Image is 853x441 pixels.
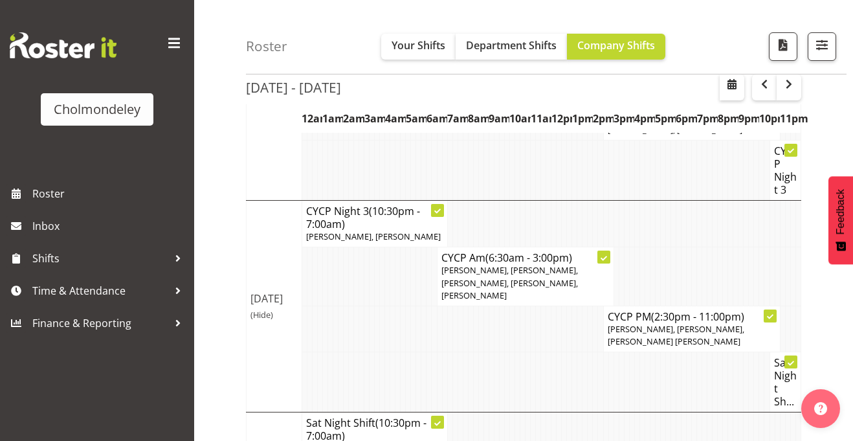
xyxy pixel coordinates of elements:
[655,104,676,133] th: 5pm
[32,216,188,236] span: Inbox
[406,104,426,133] th: 5am
[738,104,759,133] th: 9pm
[381,34,456,60] button: Your Shifts
[828,176,853,264] button: Feedback - Show survey
[385,104,406,133] th: 4am
[426,104,447,133] th: 6am
[246,39,287,54] h4: Roster
[774,356,797,408] h4: Sat Night Sh...
[302,104,322,133] th: 12am
[441,264,578,300] span: [PERSON_NAME], [PERSON_NAME], [PERSON_NAME], [PERSON_NAME], [PERSON_NAME]
[456,34,567,60] button: Department Shifts
[608,323,744,347] span: [PERSON_NAME], [PERSON_NAME], [PERSON_NAME] [PERSON_NAME]
[614,104,634,133] th: 3pm
[780,104,801,133] th: 11pm
[468,104,489,133] th: 8am
[306,231,441,242] span: [PERSON_NAME], [PERSON_NAME]
[720,74,744,100] button: Select a specific date within the roster.
[392,38,445,52] span: Your Shifts
[509,104,530,133] th: 10am
[676,104,696,133] th: 6pm
[10,32,116,58] img: Rosterit website logo
[577,38,655,52] span: Company Shifts
[32,249,168,268] span: Shifts
[608,99,744,135] span: [PERSON_NAME], [PERSON_NAME], [PERSON_NAME], [PERSON_NAME], [PERSON_NAME], [PERSON_NAME]
[32,184,188,203] span: Roster
[567,34,665,60] button: Company Shifts
[769,32,797,61] button: Download a PDF of the roster according to the set date range.
[651,310,744,324] span: (2:30pm - 11:00pm)
[441,251,610,264] h4: CYCP Am
[32,313,168,333] span: Finance & Reporting
[485,251,572,265] span: (6:30am - 3:00pm)
[531,104,551,133] th: 11am
[343,104,364,133] th: 2am
[466,38,557,52] span: Department Shifts
[774,144,797,196] h4: CYCP Night 3
[608,310,776,323] h4: CYCP PM
[247,201,302,413] td: [DATE]
[364,104,385,133] th: 3am
[489,104,509,133] th: 9am
[814,402,827,415] img: help-xxl-2.png
[808,32,836,61] button: Filter Shifts
[250,309,273,321] span: (Hide)
[551,104,572,133] th: 12pm
[718,104,738,133] th: 8pm
[447,104,468,133] th: 7am
[306,204,420,231] span: (10:30pm - 7:00am)
[759,104,780,133] th: 10pm
[697,104,718,133] th: 7pm
[306,205,443,231] h4: CYCP Night 3
[634,104,655,133] th: 4pm
[593,104,614,133] th: 2pm
[246,79,341,96] h2: [DATE] - [DATE]
[54,100,140,119] div: Cholmondeley
[322,104,343,133] th: 1am
[572,104,593,133] th: 1pm
[835,189,847,234] span: Feedback
[32,281,168,300] span: Time & Attendance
